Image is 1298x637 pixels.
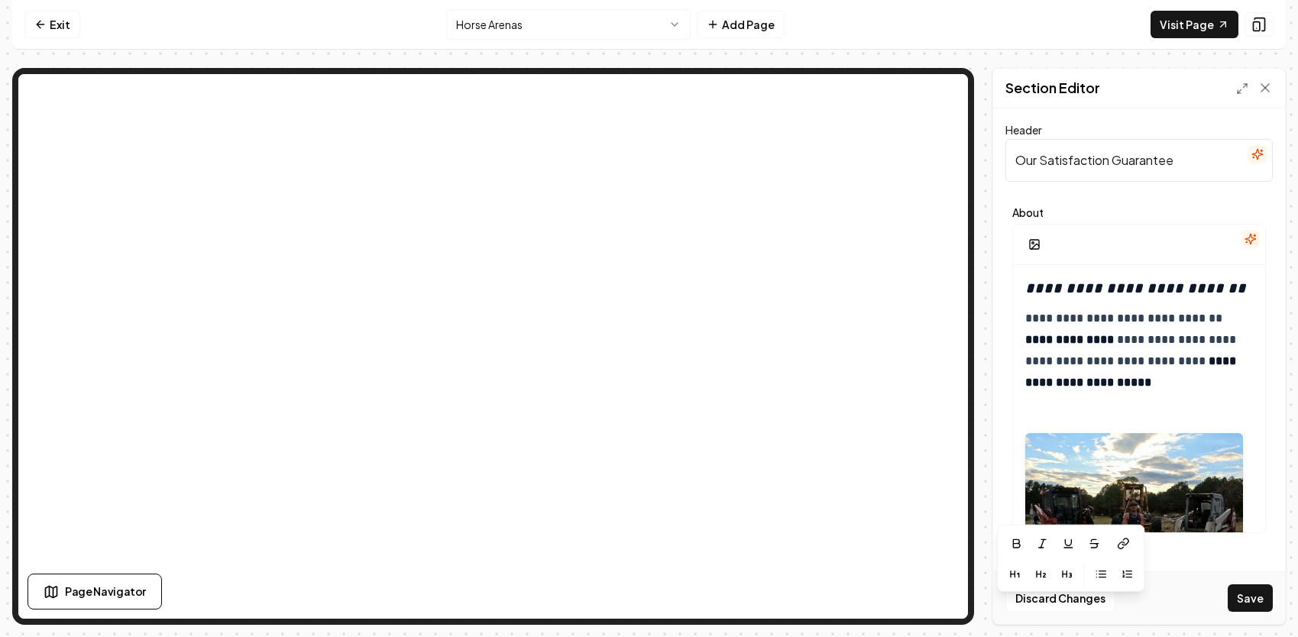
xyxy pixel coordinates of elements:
a: Visit Page [1151,11,1238,38]
button: Bold [1004,531,1028,555]
button: Italic [1030,531,1054,555]
button: Page Navigator [28,574,162,610]
button: Heading 2 [1028,561,1053,586]
input: Header [1005,139,1273,182]
button: Underline [1056,531,1080,555]
button: Heading 1 [1002,561,1027,586]
span: Page Navigator [65,584,146,600]
button: Discard Changes [1005,584,1115,612]
button: Bullet List [1089,561,1113,586]
button: Save [1228,584,1273,612]
button: Strikethrough [1082,531,1106,555]
button: Add Image [1019,231,1050,258]
button: Ordered List [1115,561,1139,586]
a: Exit [24,11,80,38]
button: Heading 3 [1054,561,1079,586]
button: Link [1108,529,1138,557]
label: About [1012,207,1266,218]
img: image_68dec52e5c7cd75eb879be02.jpeg [1025,433,1243,597]
button: Add Page [697,11,785,38]
label: Header [1005,123,1042,137]
h2: Section Editor [1005,77,1100,99]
